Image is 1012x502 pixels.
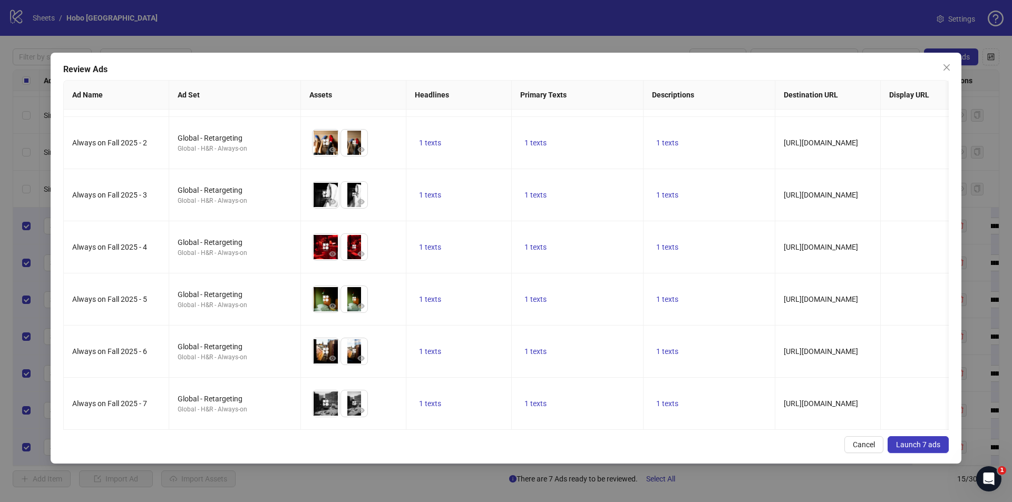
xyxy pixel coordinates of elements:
[357,146,365,153] span: eye
[419,295,441,303] span: 1 texts
[72,139,147,147] span: Always on Fall 2025 - 2
[329,146,336,153] span: eye
[355,404,367,417] button: Preview
[520,136,551,149] button: 1 texts
[656,295,678,303] span: 1 texts
[178,352,292,362] div: Global - H&R - Always-on
[178,237,292,248] div: Global - Retargeting
[313,234,339,260] img: Asset 1
[784,347,858,356] span: [URL][DOMAIN_NAME]
[329,250,336,258] span: eye
[72,347,147,356] span: Always on Fall 2025 - 6
[644,81,775,110] th: Descriptions
[656,139,678,147] span: 1 texts
[357,198,365,205] span: eye
[329,198,336,205] span: eye
[415,136,445,149] button: 1 texts
[524,399,547,408] span: 1 texts
[355,300,367,312] button: Preview
[178,393,292,405] div: Global - Retargeting
[524,191,547,199] span: 1 texts
[784,191,858,199] span: [URL][DOMAIN_NAME]
[896,440,940,449] span: Launch 7 ads
[652,345,683,358] button: 1 texts
[313,390,339,417] img: Asset 1
[656,347,678,356] span: 1 texts
[355,143,367,156] button: Preview
[524,347,547,356] span: 1 texts
[178,289,292,300] div: Global - Retargeting
[341,130,367,156] img: Asset 2
[326,195,339,208] button: Preview
[313,130,339,156] img: Asset 1
[784,295,858,303] span: [URL][DOMAIN_NAME]
[178,341,292,352] div: Global - Retargeting
[415,293,445,306] button: 1 texts
[178,300,292,310] div: Global - H&R - Always-on
[178,132,292,144] div: Global - Retargeting
[524,243,547,251] span: 1 texts
[72,191,147,199] span: Always on Fall 2025 - 3
[784,399,858,408] span: [URL][DOMAIN_NAME]
[652,241,683,253] button: 1 texts
[341,338,367,365] img: Asset 2
[784,139,858,147] span: [URL][DOMAIN_NAME]
[512,81,644,110] th: Primary Texts
[976,466,1001,491] iframe: Intercom live chat
[652,397,683,410] button: 1 texts
[520,293,551,306] button: 1 texts
[853,440,875,449] span: Cancel
[313,338,339,365] img: Asset 1
[942,63,951,72] span: close
[313,286,339,312] img: Asset 1
[326,300,339,312] button: Preview
[357,250,365,258] span: eye
[419,243,441,251] span: 1 texts
[355,195,367,208] button: Preview
[72,295,147,303] span: Always on Fall 2025 - 5
[888,436,949,453] button: Launch 7 ads
[63,63,949,76] div: Review Ads
[64,81,169,110] th: Ad Name
[881,81,986,110] th: Display URL
[784,243,858,251] span: [URL][DOMAIN_NAME]
[329,302,336,310] span: eye
[652,189,683,201] button: 1 texts
[419,347,441,356] span: 1 texts
[355,352,367,365] button: Preview
[178,405,292,415] div: Global - H&R - Always-on
[415,345,445,358] button: 1 texts
[520,241,551,253] button: 1 texts
[656,243,678,251] span: 1 texts
[178,248,292,258] div: Global - H&R - Always-on
[313,182,339,208] img: Asset 1
[844,436,883,453] button: Cancel
[329,355,336,362] span: eye
[938,59,955,76] button: Close
[656,191,678,199] span: 1 texts
[419,139,441,147] span: 1 texts
[415,241,445,253] button: 1 texts
[652,293,683,306] button: 1 texts
[301,81,406,110] th: Assets
[357,302,365,310] span: eye
[656,399,678,408] span: 1 texts
[341,234,367,260] img: Asset 2
[998,466,1006,475] span: 1
[355,248,367,260] button: Preview
[524,295,547,303] span: 1 texts
[520,397,551,410] button: 1 texts
[652,136,683,149] button: 1 texts
[406,81,512,110] th: Headlines
[415,189,445,201] button: 1 texts
[326,352,339,365] button: Preview
[419,191,441,199] span: 1 texts
[419,399,441,408] span: 1 texts
[775,81,881,110] th: Destination URL
[72,243,147,251] span: Always on Fall 2025 - 4
[341,390,367,417] img: Asset 2
[415,397,445,410] button: 1 texts
[341,182,367,208] img: Asset 2
[326,143,339,156] button: Preview
[178,144,292,154] div: Global - H&R - Always-on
